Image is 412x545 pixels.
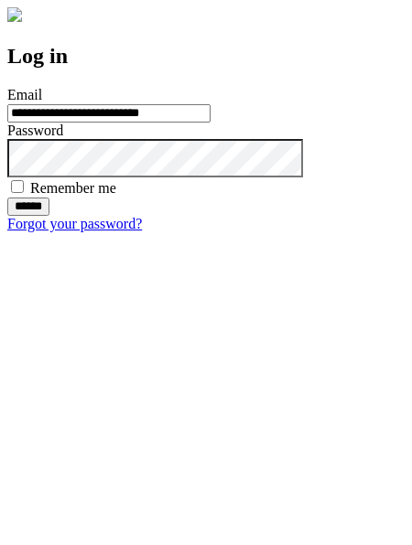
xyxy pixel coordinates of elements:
label: Email [7,87,42,102]
h2: Log in [7,44,405,69]
img: logo-4e3dc11c47720685a147b03b5a06dd966a58ff35d612b21f08c02c0306f2b779.png [7,7,22,22]
a: Forgot your password? [7,216,142,231]
label: Remember me [30,180,116,196]
label: Password [7,123,63,138]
